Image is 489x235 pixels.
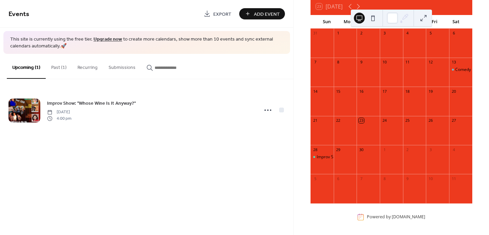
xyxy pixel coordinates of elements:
div: Powered by [367,214,425,220]
span: Add Event [254,11,280,18]
span: This site is currently using the free tier. to create more calendars, show more than 10 events an... [10,36,283,49]
div: Sat [445,15,467,29]
div: 4 [405,31,410,36]
div: 11 [451,176,456,181]
div: 2 [359,31,364,36]
div: 2 [405,147,410,152]
button: Recurring [72,54,103,78]
div: 15 [336,89,341,94]
span: Export [213,11,231,18]
div: 8 [336,60,341,65]
div: 5 [313,176,318,181]
div: 18 [405,89,410,94]
div: 7 [359,176,364,181]
div: 9 [405,176,410,181]
div: 1 [336,31,341,36]
div: Mon [337,15,359,29]
div: 3 [382,31,387,36]
div: 4 [451,147,456,152]
div: 19 [428,89,433,94]
div: 20 [451,89,456,94]
div: Improv Show: "Whose Wine Is It Anyway?" [317,154,395,160]
div: 11 [405,60,410,65]
div: 16 [359,89,364,94]
a: Improv Show: "Whose Wine Is It Anyway?" [47,99,136,107]
div: 27 [451,118,456,123]
div: 14 [313,89,318,94]
span: Improv Show: "Whose Wine Is It Anyway?" [47,100,136,107]
button: Submissions [103,54,141,78]
div: 30 [359,147,364,152]
div: 17 [382,89,387,94]
button: Past (1) [46,54,72,78]
span: 4:00 pm [47,115,71,121]
div: 10 [428,176,433,181]
a: Export [199,8,236,19]
div: 13 [451,60,456,65]
div: 24 [382,118,387,123]
div: 6 [451,31,456,36]
div: 22 [336,118,341,123]
button: Upcoming (1) [7,54,46,79]
a: Upgrade now [94,35,122,44]
div: 12 [428,60,433,65]
div: 28 [313,147,318,152]
div: 5 [428,31,433,36]
div: Sun [316,15,337,29]
div: 8 [382,176,387,181]
span: [DATE] [47,109,71,115]
div: 23 [359,118,364,123]
div: Comedy Night in the Barrel Room! [449,67,472,73]
div: 1 [382,147,387,152]
button: Add Event [239,8,285,19]
div: Fri [424,15,445,29]
div: 29 [336,147,341,152]
a: [DOMAIN_NAME] [392,214,425,220]
div: 7 [313,60,318,65]
div: 25 [405,118,410,123]
div: 3 [428,147,433,152]
span: Events [9,8,29,21]
div: 9 [359,60,364,65]
div: 10 [382,60,387,65]
div: Improv Show: "Whose Wine Is It Anyway?" [311,154,334,160]
div: 31 [313,31,318,36]
div: 6 [336,176,341,181]
div: 26 [428,118,433,123]
div: 21 [313,118,318,123]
